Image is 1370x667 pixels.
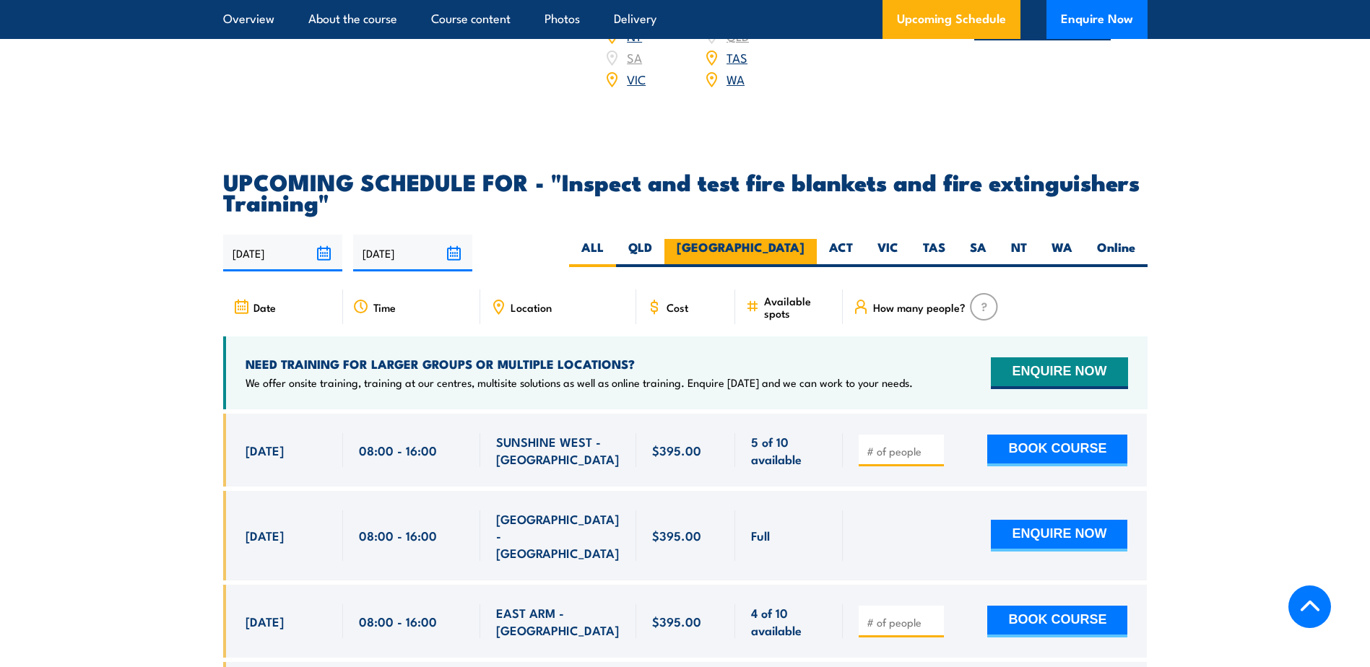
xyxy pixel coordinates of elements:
p: We offer onsite training, training at our centres, multisite solutions as well as online training... [246,375,913,390]
button: BOOK COURSE [987,606,1127,637]
label: VIC [865,239,911,267]
a: WA [727,70,745,87]
button: BOOK COURSE [987,435,1127,466]
span: [DATE] [246,442,284,458]
button: ENQUIRE NOW [991,357,1127,389]
label: ACT [817,239,865,267]
span: 08:00 - 16:00 [359,442,437,458]
input: # of people [867,444,939,458]
label: WA [1039,239,1085,267]
span: Cost [667,301,688,313]
label: SA [958,239,999,267]
label: ALL [569,239,616,267]
span: 08:00 - 16:00 [359,613,437,629]
span: How many people? [873,301,966,313]
span: 5 of 10 available [751,433,827,467]
a: VIC [627,70,646,87]
span: $395.00 [652,613,701,629]
h4: NEED TRAINING FOR LARGER GROUPS OR MULTIPLE LOCATIONS? [246,356,913,372]
input: # of people [867,615,939,629]
span: EAST ARM - [GEOGRAPHIC_DATA] [496,604,620,638]
label: [GEOGRAPHIC_DATA] [664,239,817,267]
span: Date [253,301,276,313]
span: [DATE] [246,527,284,544]
label: Online [1085,239,1148,267]
span: Time [373,301,396,313]
span: [DATE] [246,613,284,629]
span: SUNSHINE WEST - [GEOGRAPHIC_DATA] [496,433,620,467]
span: 4 of 10 available [751,604,827,638]
span: 08:00 - 16:00 [359,527,437,544]
label: QLD [616,239,664,267]
span: Full [751,527,770,544]
input: From date [223,235,342,271]
h2: UPCOMING SCHEDULE FOR - "Inspect and test fire blankets and fire extinguishers Training" [223,171,1148,212]
button: ENQUIRE NOW [991,520,1127,552]
input: To date [353,235,472,271]
span: Location [511,301,552,313]
span: $395.00 [652,442,701,458]
span: [GEOGRAPHIC_DATA] - [GEOGRAPHIC_DATA] [496,510,620,561]
span: Available spots [764,295,833,319]
label: TAS [911,239,958,267]
span: $395.00 [652,527,701,544]
a: TAS [727,48,747,66]
label: NT [999,239,1039,267]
